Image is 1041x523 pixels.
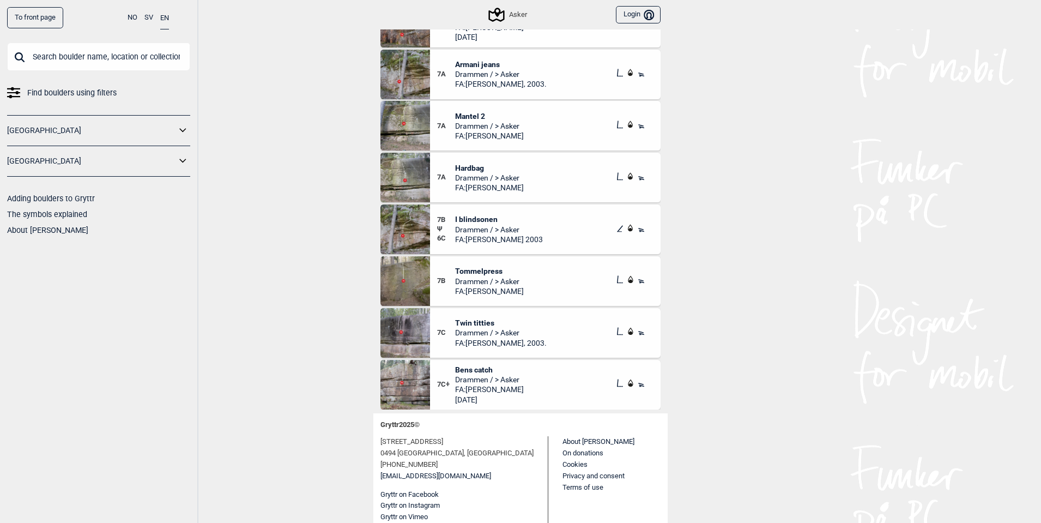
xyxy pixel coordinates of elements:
span: FA: [PERSON_NAME] [455,131,524,141]
a: Terms of use [562,483,603,491]
span: Find boulders using filters [27,85,117,101]
div: Gryttr 2025 © [380,413,661,437]
img: Mantel 2 221118 [380,101,430,151]
div: Twin titties 2104297CTwin tittiesDrammen / > AskerFA:[PERSON_NAME], 2003. [380,308,661,358]
button: Gryttr on Facebook [380,489,439,501]
span: Drammen / > Asker [455,121,524,131]
span: Tommelpress [455,266,524,276]
span: Drammen / > Asker [455,69,547,79]
span: Drammen / > Asker [455,328,547,338]
span: FA: [PERSON_NAME], 2003. [455,79,547,89]
img: Twin titties 210429 [380,308,430,358]
div: Tommelpress 2104297BTommelpressDrammen / > AskerFA:[PERSON_NAME] [380,256,661,306]
button: Login [616,6,661,24]
span: 7A [437,122,455,131]
button: NO [128,7,137,28]
div: Bens catch 2104297C+Bens catchDrammen / > AskerFA:[PERSON_NAME][DATE] [380,360,661,410]
a: Privacy and consent [562,472,625,480]
span: FA: [PERSON_NAME] [455,286,524,296]
span: 7C+ [437,380,455,389]
span: Drammen / > Asker [455,276,524,286]
span: [PHONE_NUMBER] [380,459,438,471]
a: [EMAIL_ADDRESS][DOMAIN_NAME] [380,471,491,482]
button: EN [160,7,169,29]
span: Drammen / > Asker [455,173,524,183]
span: I blindsonen [455,214,543,224]
span: 7A [437,173,455,182]
span: Twin titties [455,318,547,328]
a: Cookies [562,460,588,468]
span: FA: [PERSON_NAME] [455,183,524,193]
span: 0494 [GEOGRAPHIC_DATA], [GEOGRAPHIC_DATA] [380,448,534,459]
a: Find boulders using filters [7,85,190,101]
a: Adding boulders to Gryttr [7,194,95,203]
button: Gryttr on Vimeo [380,512,428,523]
span: Drammen / > Asker [455,225,543,235]
span: Bens catch [455,365,524,375]
div: I blindsonen 2112057BΨ6CI blindsonenDrammen / > AskerFA:[PERSON_NAME] 2003 [380,205,661,254]
span: FA: [PERSON_NAME], 2003. [455,338,547,348]
span: FA: [PERSON_NAME] [455,384,524,394]
span: 7C [437,328,455,338]
span: [STREET_ADDRESS] [380,436,443,448]
a: [GEOGRAPHIC_DATA] [7,123,176,139]
span: Armani jeans [455,59,547,69]
button: SV [144,7,153,28]
span: [DATE] [455,32,524,42]
img: Bens catch 210429 [380,360,430,410]
span: 7B [437,276,455,286]
button: Gryttr on Instagram [380,500,440,512]
span: Drammen / > Asker [455,375,524,384]
div: Asker [490,8,526,21]
span: [DATE] [455,395,524,405]
img: Tommelpress 210429 [380,256,430,306]
div: Mantel 2 2211187AMantel 2Drammen / > AskerFA:[PERSON_NAME] [380,101,661,151]
span: 7B [437,215,455,225]
a: To front page [7,7,63,28]
img: Hardbag [380,153,430,202]
img: Armani jeans 211205 [380,50,430,99]
a: About [PERSON_NAME] [562,437,634,446]
a: About [PERSON_NAME] [7,226,88,235]
a: [GEOGRAPHIC_DATA] [7,153,176,169]
img: I blindsonen 211205 [380,205,430,254]
input: Search boulder name, location or collection [7,43,190,71]
div: Hardbag7AHardbagDrammen / > AskerFA:[PERSON_NAME] [380,153,661,202]
span: Hardbag [455,163,524,173]
a: On donations [562,449,603,457]
div: Ψ [437,214,455,244]
div: Armani jeans 2112057AArmani jeansDrammen / > AskerFA:[PERSON_NAME], 2003. [380,50,661,99]
a: The symbols explained [7,210,87,219]
span: 6C [437,234,455,243]
span: FA: [PERSON_NAME] 2003 [455,235,543,244]
span: Mantel 2 [455,111,524,121]
span: 7A [437,70,455,79]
